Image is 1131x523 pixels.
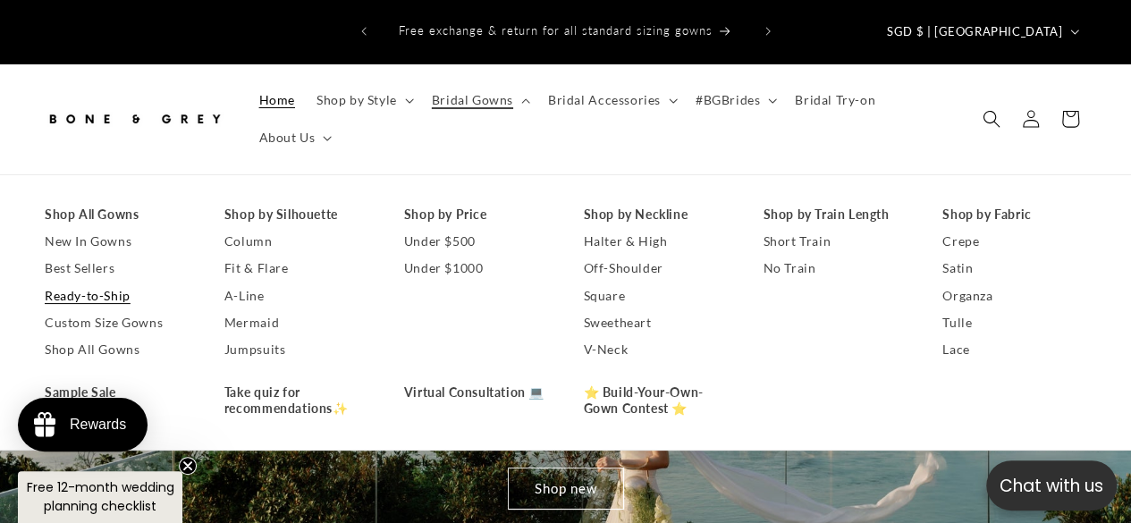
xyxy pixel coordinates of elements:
button: Next announcement [748,14,788,48]
a: Square [583,283,727,309]
a: Tulle [942,309,1086,336]
span: Free exchange & return for all standard sizing gowns [399,23,713,38]
a: Sample Sale [45,379,189,406]
a: Off-Shoulder [583,255,727,282]
a: Lace [942,336,1086,363]
a: Bone and Grey Bridal [38,92,231,145]
summary: Bridal Gowns [421,81,537,119]
button: SGD $ | [GEOGRAPHIC_DATA] [876,14,1086,48]
span: Bridal Accessories [548,92,661,108]
a: Mermaid [224,309,368,336]
a: Satin [942,255,1086,282]
a: Under $1000 [404,255,548,282]
a: Virtual Consultation 💻 [404,379,548,406]
a: Shop by Fabric [942,201,1086,228]
a: Column [224,228,368,255]
a: Best Sellers [45,255,189,282]
span: Free 12-month wedding planning checklist [27,478,174,515]
div: Free 12-month wedding planning checklistClose teaser [18,471,182,523]
a: Shop All Gowns [45,336,189,363]
a: Fit & Flare [224,255,368,282]
a: Jumpsuits [224,336,368,363]
a: ⭐ Build-Your-Own-Gown Contest ⭐ [583,379,727,422]
a: No Train [763,255,907,282]
div: Rewards [70,417,126,433]
summary: #BGBrides [685,81,784,119]
span: Shop by Style [317,92,397,108]
img: Bone and Grey Bridal [45,99,224,139]
a: Take quiz for recommendations✨ [224,379,368,422]
a: Halter & High [583,228,727,255]
a: Ready-to-Ship [45,283,189,309]
a: Sweetheart [583,309,727,336]
a: Shop new [508,467,624,509]
a: Home [249,81,306,119]
button: Previous announcement [344,14,384,48]
a: V-Neck [583,336,727,363]
a: Shop by Neckline [583,201,727,228]
a: Custom Size Gowns [45,309,189,336]
button: Close teaser [179,457,197,475]
span: #BGBrides [696,92,760,108]
span: Bridal Try-on [795,92,875,108]
a: Short Train [763,228,907,255]
a: Under $500 [404,228,548,255]
a: Bridal Try-on [784,81,886,119]
summary: Search [972,99,1011,139]
summary: Shop by Style [306,81,421,119]
span: About Us [259,130,316,146]
a: A-Line [224,283,368,309]
a: Shop by Train Length [763,201,907,228]
summary: About Us [249,119,340,156]
summary: Bridal Accessories [537,81,685,119]
button: Open chatbox [986,460,1117,510]
a: Shop by Price [404,201,548,228]
span: SGD $ | [GEOGRAPHIC_DATA] [887,23,1062,41]
a: Shop All Gowns [45,201,189,228]
a: Organza [942,283,1086,309]
span: Bridal Gowns [432,92,513,108]
p: Chat with us [986,473,1117,499]
a: Shop by Silhouette [224,201,368,228]
a: Crepe [942,228,1086,255]
span: Home [259,92,295,108]
a: New In Gowns [45,228,189,255]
